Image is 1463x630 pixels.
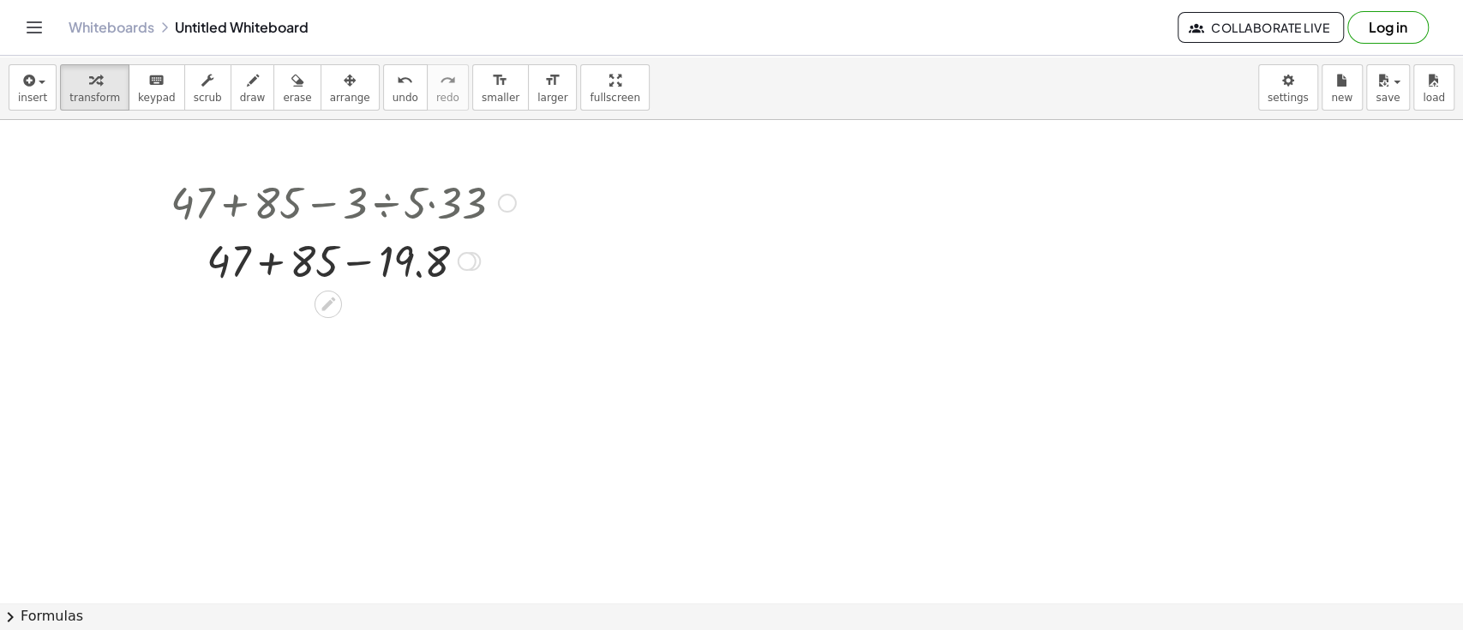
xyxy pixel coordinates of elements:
[1192,20,1329,35] span: Collaborate Live
[184,64,231,111] button: scrub
[528,64,577,111] button: format_sizelarger
[440,70,456,91] i: redo
[60,64,129,111] button: transform
[1258,64,1318,111] button: settings
[492,70,508,91] i: format_size
[321,64,380,111] button: arrange
[194,92,222,104] span: scrub
[18,92,47,104] span: insert
[1366,64,1410,111] button: save
[1322,64,1363,111] button: new
[240,92,266,104] span: draw
[330,92,370,104] span: arrange
[69,92,120,104] span: transform
[544,70,561,91] i: format_size
[1423,92,1445,104] span: load
[590,92,639,104] span: fullscreen
[273,64,321,111] button: erase
[383,64,428,111] button: undoundo
[9,64,57,111] button: insert
[69,19,154,36] a: Whiteboards
[1376,92,1400,104] span: save
[138,92,176,104] span: keypad
[482,92,519,104] span: smaller
[397,70,413,91] i: undo
[1413,64,1454,111] button: load
[231,64,275,111] button: draw
[427,64,469,111] button: redoredo
[283,92,311,104] span: erase
[1268,92,1309,104] span: settings
[436,92,459,104] span: redo
[1178,12,1344,43] button: Collaborate Live
[537,92,567,104] span: larger
[315,291,342,318] div: Edit math
[393,92,418,104] span: undo
[580,64,649,111] button: fullscreen
[129,64,185,111] button: keyboardkeypad
[148,70,165,91] i: keyboard
[1331,92,1352,104] span: new
[21,14,48,41] button: Toggle navigation
[1347,11,1429,44] button: Log in
[472,64,529,111] button: format_sizesmaller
